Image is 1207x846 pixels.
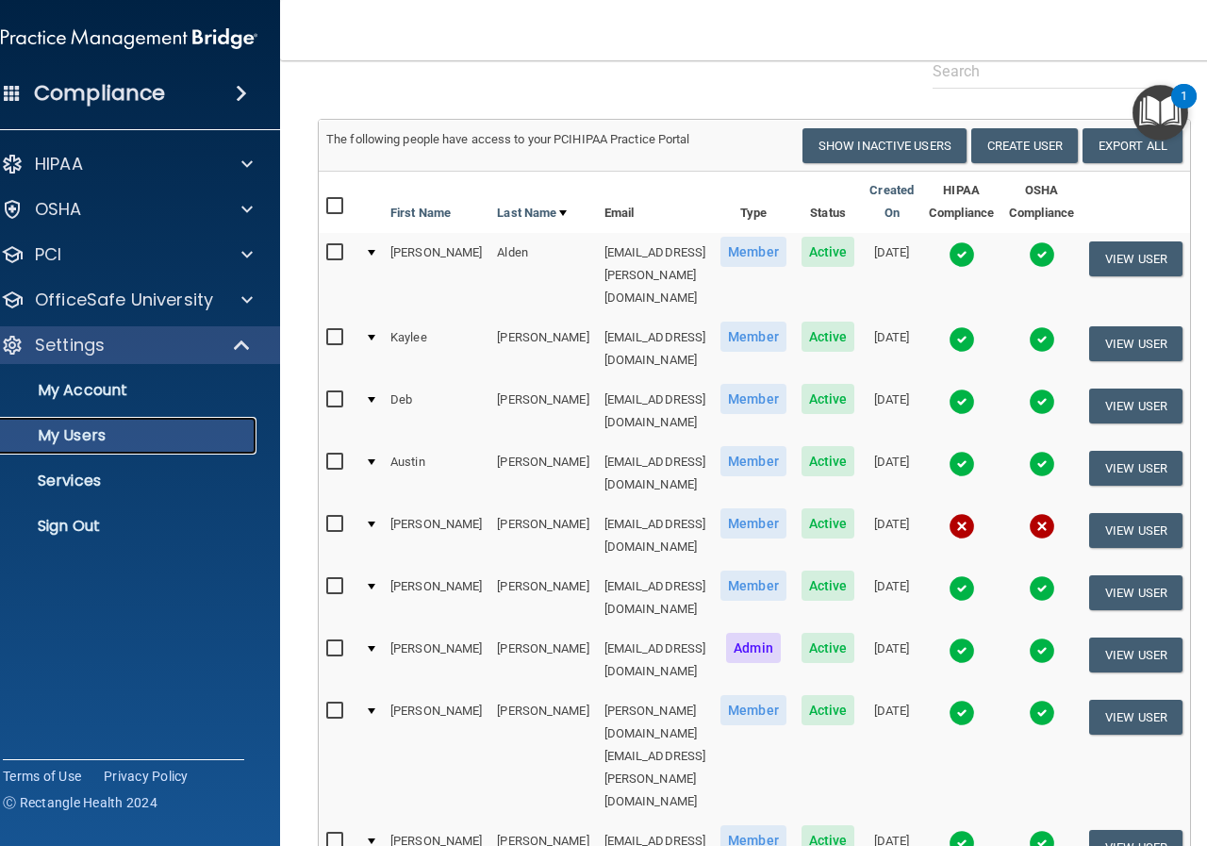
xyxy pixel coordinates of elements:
img: tick.e7d51cea.svg [1029,700,1055,726]
img: cross.ca9f0e7f.svg [949,513,975,539]
span: Active [802,695,855,725]
td: [DATE] [862,567,921,629]
span: Member [720,446,786,476]
td: [DATE] [862,380,921,442]
a: PCI [1,243,253,266]
img: tick.e7d51cea.svg [949,575,975,602]
img: tick.e7d51cea.svg [949,638,975,664]
span: Active [802,322,855,352]
td: [EMAIL_ADDRESS][PERSON_NAME][DOMAIN_NAME] [597,233,714,318]
a: OSHA [1,198,253,221]
td: Kaylee [383,318,489,380]
td: [PERSON_NAME] [489,380,596,442]
th: Email [597,172,714,233]
td: [PERSON_NAME] [489,318,596,380]
img: tick.e7d51cea.svg [1029,389,1055,415]
a: Privacy Policy [104,767,189,786]
td: [PERSON_NAME] [383,691,489,821]
button: Create User [971,128,1078,163]
button: View User [1089,389,1182,423]
img: PMB logo [1,20,257,58]
p: Settings [35,334,105,357]
h4: Compliance [34,80,165,107]
span: Member [720,695,786,725]
td: [DATE] [862,691,921,821]
td: Austin [383,442,489,505]
th: OSHA Compliance [1001,172,1082,233]
a: Export All [1083,128,1182,163]
span: Member [720,237,786,267]
td: [PERSON_NAME] [489,567,596,629]
td: [PERSON_NAME] [383,567,489,629]
td: [EMAIL_ADDRESS][DOMAIN_NAME] [597,505,714,567]
button: Show Inactive Users [802,128,967,163]
button: View User [1089,700,1182,735]
a: HIPAA [1,153,253,175]
td: [DATE] [862,505,921,567]
span: The following people have access to your PCIHIPAA Practice Portal [326,132,690,146]
button: View User [1089,241,1182,276]
span: Active [802,237,855,267]
button: Open Resource Center, 1 new notification [1133,85,1188,141]
span: Ⓒ Rectangle Health 2024 [3,793,157,812]
td: [PERSON_NAME] [383,505,489,567]
td: Deb [383,380,489,442]
button: View User [1089,326,1182,361]
th: Status [794,172,863,233]
p: OfficeSafe University [35,289,213,311]
img: tick.e7d51cea.svg [1029,575,1055,602]
img: tick.e7d51cea.svg [1029,241,1055,268]
span: Active [802,508,855,539]
span: Member [720,384,786,414]
img: tick.e7d51cea.svg [949,241,975,268]
td: [EMAIL_ADDRESS][DOMAIN_NAME] [597,380,714,442]
a: Created On [869,179,914,224]
img: tick.e7d51cea.svg [949,451,975,477]
span: Active [802,384,855,414]
a: Last Name [497,202,567,224]
a: Terms of Use [3,767,81,786]
td: Alden [489,233,596,318]
th: HIPAA Compliance [921,172,1001,233]
td: [PERSON_NAME] [489,442,596,505]
p: OSHA [35,198,82,221]
td: [DATE] [862,233,921,318]
span: Active [802,633,855,663]
p: HIPAA [35,153,83,175]
td: [PERSON_NAME] [489,505,596,567]
input: Search [933,54,1154,89]
td: [PERSON_NAME] [383,629,489,691]
td: [EMAIL_ADDRESS][DOMAIN_NAME] [597,318,714,380]
span: Member [720,322,786,352]
td: [DATE] [862,629,921,691]
td: [EMAIL_ADDRESS][DOMAIN_NAME] [597,629,714,691]
th: Type [713,172,794,233]
a: First Name [390,202,451,224]
td: [PERSON_NAME] [383,233,489,318]
button: View User [1089,575,1182,610]
div: 1 [1181,96,1187,121]
span: Active [802,571,855,601]
td: [EMAIL_ADDRESS][DOMAIN_NAME] [597,442,714,505]
p: PCI [35,243,61,266]
img: tick.e7d51cea.svg [949,389,975,415]
td: [PERSON_NAME][DOMAIN_NAME][EMAIL_ADDRESS][PERSON_NAME][DOMAIN_NAME] [597,691,714,821]
img: tick.e7d51cea.svg [949,700,975,726]
a: Settings [1,334,252,357]
td: [PERSON_NAME] [489,691,596,821]
a: OfficeSafe University [1,289,253,311]
span: Member [720,508,786,539]
img: tick.e7d51cea.svg [1029,638,1055,664]
img: cross.ca9f0e7f.svg [1029,513,1055,539]
button: View User [1089,451,1182,486]
span: Admin [726,633,781,663]
td: [EMAIL_ADDRESS][DOMAIN_NAME] [597,567,714,629]
span: Active [802,446,855,476]
img: tick.e7d51cea.svg [949,326,975,353]
img: tick.e7d51cea.svg [1029,451,1055,477]
button: View User [1089,638,1182,672]
button: View User [1089,513,1182,548]
img: tick.e7d51cea.svg [1029,326,1055,353]
td: [PERSON_NAME] [489,629,596,691]
span: Member [720,571,786,601]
